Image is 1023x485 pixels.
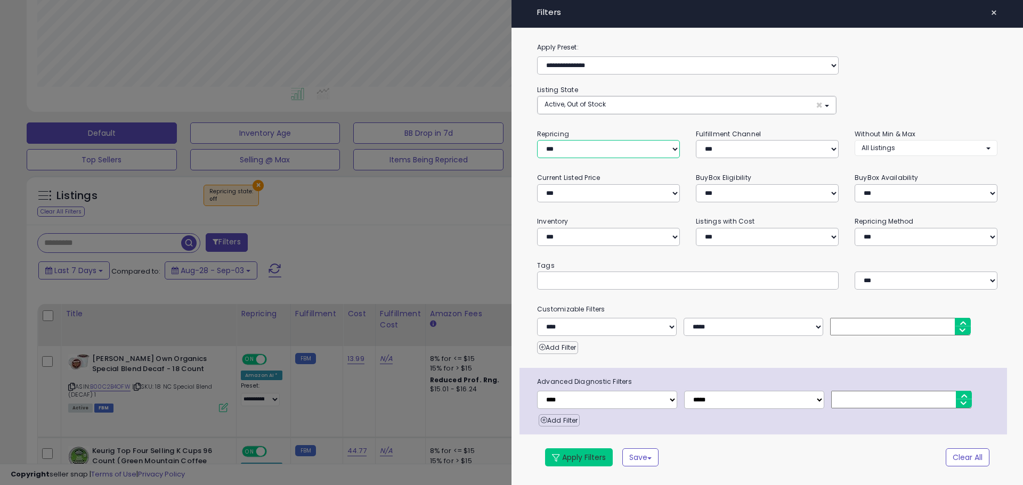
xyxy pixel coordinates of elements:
[538,96,836,114] button: Active, Out of Stock ×
[539,414,580,427] button: Add Filter
[529,260,1005,272] small: Tags
[537,173,600,182] small: Current Listed Price
[537,129,569,138] small: Repricing
[696,173,751,182] small: BuyBox Eligibility
[696,129,761,138] small: Fulfillment Channel
[986,5,1002,20] button: ×
[696,217,754,226] small: Listings with Cost
[855,129,916,138] small: Without Min & Max
[855,173,918,182] small: BuyBox Availability
[537,341,578,354] button: Add Filter
[529,42,1005,53] label: Apply Preset:
[855,140,997,155] button: All Listings
[946,448,989,466] button: Clear All
[545,448,613,466] button: Apply Filters
[862,143,895,152] span: All Listings
[855,217,914,226] small: Repricing Method
[990,5,997,20] span: ×
[529,376,1007,388] span: Advanced Diagnostic Filters
[537,217,568,226] small: Inventory
[816,100,823,111] span: ×
[622,448,659,466] button: Save
[529,303,1005,315] small: Customizable Filters
[537,8,997,17] h4: Filters
[545,100,606,109] span: Active, Out of Stock
[537,85,578,94] small: Listing State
